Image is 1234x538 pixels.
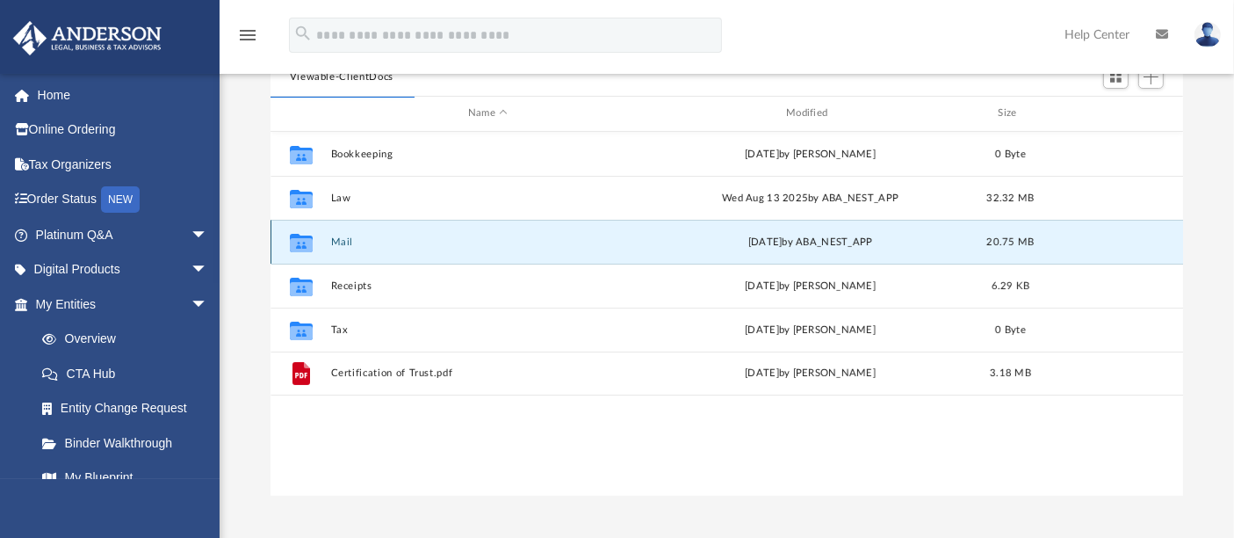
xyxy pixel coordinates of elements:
[101,186,140,213] div: NEW
[25,425,235,461] a: Binder Walkthrough
[12,113,235,148] a: Online Ordering
[986,193,1034,202] span: 32.32 MB
[653,146,967,162] div: [DATE] by [PERSON_NAME]
[653,190,967,206] div: Wed Aug 13 2025 by ABA_NEST_APP
[191,217,226,253] span: arrow_drop_down
[1194,22,1221,47] img: User Pic
[991,280,1029,290] span: 6.29 KB
[1053,105,1176,121] div: id
[278,105,322,121] div: id
[12,287,235,322] a: My Entitiesarrow_drop_down
[975,105,1045,121] div: Size
[191,287,226,323] span: arrow_drop_down
[290,69,393,85] button: Viewable-ClientDocs
[653,366,967,382] div: [DATE] by [PERSON_NAME]
[653,105,968,121] div: Modified
[330,367,645,379] button: Certification of Trust.pdf
[653,234,967,250] div: [DATE] by ABA_NEST_APP
[990,368,1031,378] span: 3.18 MB
[653,322,967,338] div: [DATE] by [PERSON_NAME]
[25,461,226,496] a: My Blueprint
[271,132,1184,497] div: grid
[330,280,645,292] button: Receipts
[1103,64,1129,89] button: Switch to Grid View
[12,252,235,287] a: Digital Productsarrow_drop_down
[330,324,645,336] button: Tax
[25,322,235,357] a: Overview
[653,278,967,294] div: [DATE] by [PERSON_NAME]
[237,25,258,46] i: menu
[12,77,235,113] a: Home
[330,236,645,248] button: Mail
[293,24,313,43] i: search
[1138,64,1165,89] button: Add
[237,33,258,46] a: menu
[25,391,235,426] a: Entity Change Request
[12,147,235,182] a: Tax Organizers
[191,252,226,288] span: arrow_drop_down
[995,149,1026,158] span: 0 Byte
[8,21,167,55] img: Anderson Advisors Platinum Portal
[986,236,1034,246] span: 20.75 MB
[995,324,1026,334] span: 0 Byte
[25,356,235,391] a: CTA Hub
[330,149,645,160] button: Bookkeeping
[329,105,645,121] div: Name
[330,193,645,204] button: Law
[12,217,235,252] a: Platinum Q&Aarrow_drop_down
[12,182,235,218] a: Order StatusNEW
